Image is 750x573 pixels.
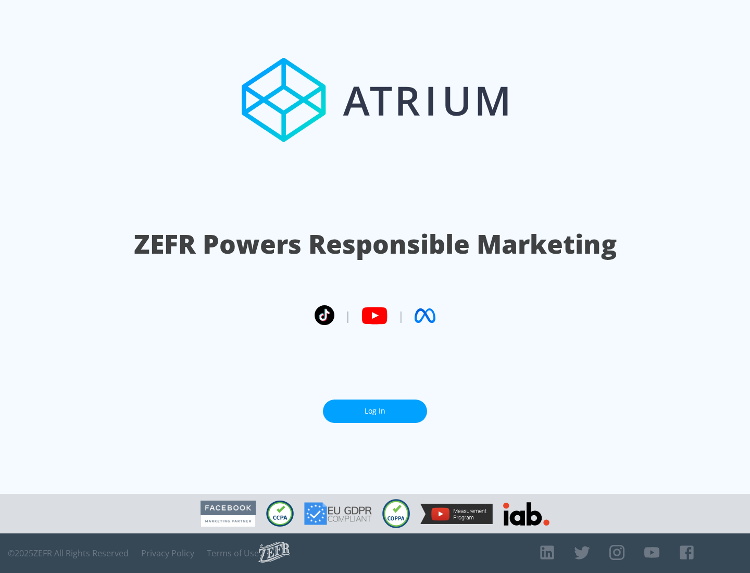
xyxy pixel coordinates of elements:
a: Terms of Use [207,548,259,558]
h1: ZEFR Powers Responsible Marketing [134,226,617,262]
img: CCPA Compliant [266,501,294,527]
img: GDPR Compliant [304,502,372,525]
a: Privacy Policy [141,548,194,558]
a: Log In [323,400,427,423]
img: COPPA Compliant [382,499,410,528]
img: YouTube Measurement Program [420,504,493,524]
img: Facebook Marketing Partner [201,501,256,527]
span: | [345,308,351,323]
img: IAB [503,502,549,526]
span: | [398,308,404,323]
span: © 2025 ZEFR All Rights Reserved [8,548,129,558]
